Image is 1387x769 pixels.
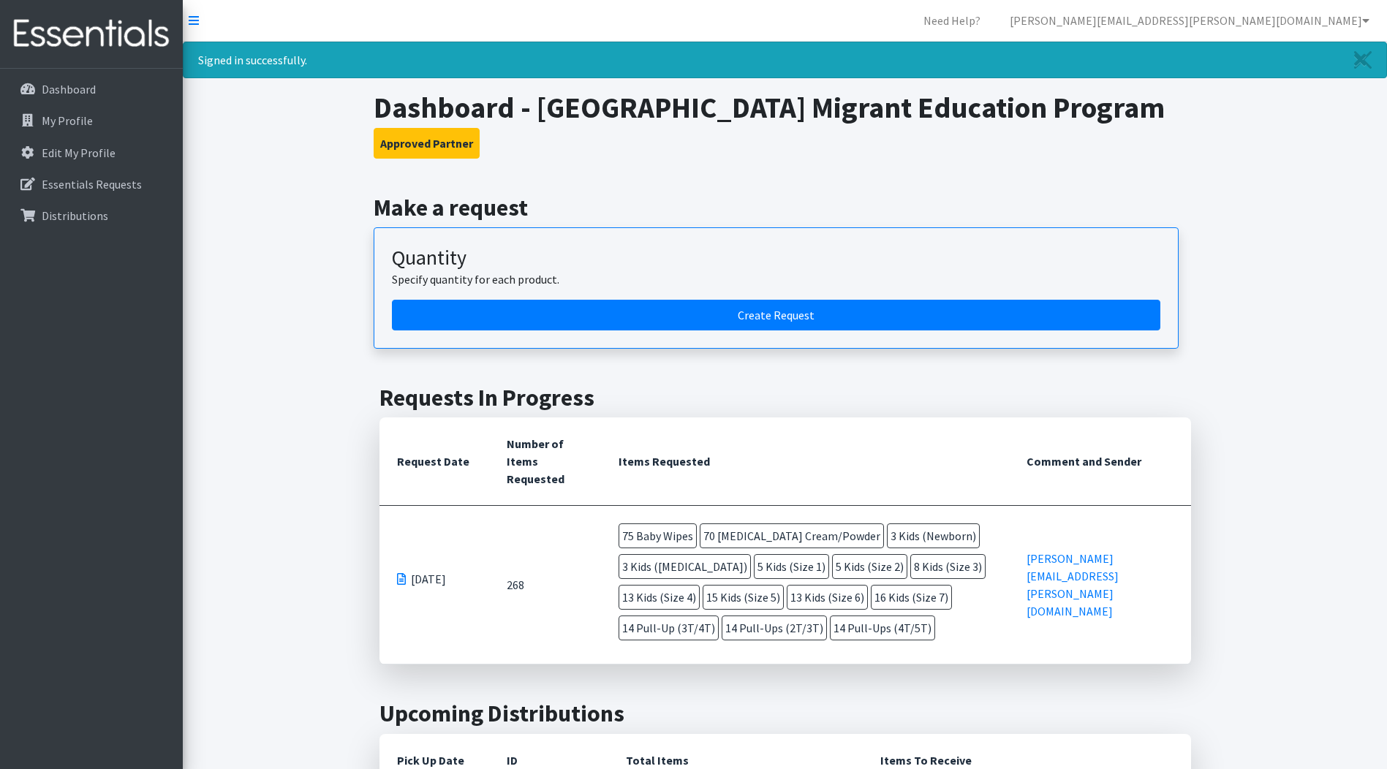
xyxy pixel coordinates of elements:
th: Number of Items Requested [489,417,602,506]
a: Create a request by quantity [392,300,1160,330]
h3: Quantity [392,246,1160,270]
th: Comment and Sender [1009,417,1190,506]
span: 14 Pull-Up (3T/4T) [619,615,719,640]
img: HumanEssentials [6,10,177,58]
span: [DATE] [411,570,446,588]
span: 5 Kids (Size 1) [754,554,829,579]
a: Close [1339,42,1386,77]
th: Items Requested [601,417,1009,506]
p: Edit My Profile [42,145,116,160]
span: 16 Kids (Size 7) [871,585,952,610]
span: 15 Kids (Size 5) [703,585,784,610]
p: Specify quantity for each product. [392,270,1160,288]
span: 75 Baby Wipes [619,523,697,548]
th: Request Date [379,417,489,506]
a: My Profile [6,106,177,135]
a: [PERSON_NAME][EMAIL_ADDRESS][PERSON_NAME][DOMAIN_NAME] [998,6,1381,35]
p: Distributions [42,208,108,223]
span: 3 Kids (Newborn) [887,523,980,548]
a: Dashboard [6,75,177,104]
h2: Make a request [374,194,1196,221]
a: Essentials Requests [6,170,177,199]
span: 8 Kids (Size 3) [910,554,986,579]
span: 5 Kids (Size 2) [832,554,907,579]
a: Need Help? [912,6,992,35]
td: 268 [489,506,602,664]
h2: Requests In Progress [379,384,1191,412]
p: My Profile [42,113,93,128]
h2: Upcoming Distributions [379,700,1191,727]
div: Signed in successfully. [183,42,1387,78]
span: 13 Kids (Size 6) [787,585,868,610]
a: [PERSON_NAME][EMAIL_ADDRESS][PERSON_NAME][DOMAIN_NAME] [1027,551,1119,618]
a: Distributions [6,201,177,230]
span: 14 Pull-Ups (2T/3T) [722,615,827,640]
a: Edit My Profile [6,138,177,167]
p: Dashboard [42,82,96,96]
span: 3 Kids ([MEDICAL_DATA]) [619,554,751,579]
span: 13 Kids (Size 4) [619,585,700,610]
span: 70 [MEDICAL_DATA] Cream/Powder [700,523,884,548]
p: Essentials Requests [42,177,142,192]
h1: Dashboard - [GEOGRAPHIC_DATA] Migrant Education Program [374,90,1196,125]
button: Approved Partner [374,128,480,159]
span: 14 Pull-Ups (4T/5T) [830,615,935,640]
